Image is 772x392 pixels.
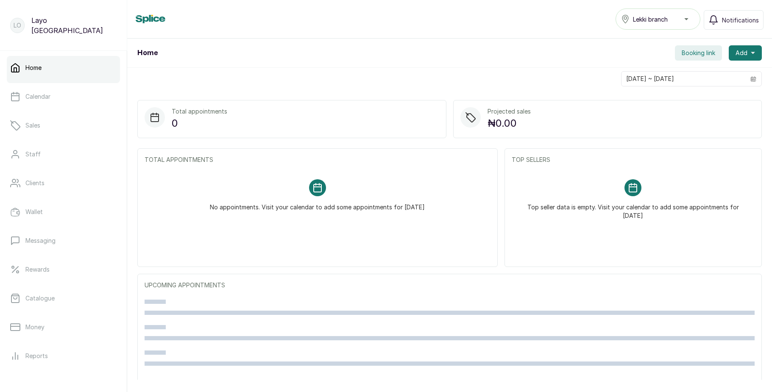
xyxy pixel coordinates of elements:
button: Booking link [675,45,722,61]
a: Staff [7,142,120,166]
a: Clients [7,171,120,195]
a: Calendar [7,85,120,108]
a: Reports [7,344,120,368]
a: Catalogue [7,286,120,310]
button: Lekki branch [616,8,700,30]
p: Reports [25,352,48,360]
a: Rewards [7,258,120,281]
p: Rewards [25,265,50,274]
span: Lekki branch [633,15,668,24]
button: Add [729,45,762,61]
a: Home [7,56,120,80]
p: Money [25,323,45,331]
a: Sales [7,114,120,137]
button: Notifications [704,10,764,30]
p: Total appointments [172,107,227,116]
svg: calendar [750,76,756,82]
a: Money [7,315,120,339]
input: Select date [622,72,745,86]
p: Wallet [25,208,43,216]
span: Notifications [722,16,759,25]
h1: Home [137,48,158,58]
p: Clients [25,179,45,187]
p: Catalogue [25,294,55,303]
p: Sales [25,121,40,130]
p: Calendar [25,92,50,101]
p: Staff [25,150,41,158]
p: TOTAL APPOINTMENTS [145,156,491,164]
p: Home [25,64,42,72]
p: TOP SELLERS [512,156,755,164]
span: Add [736,49,747,57]
p: UPCOMING APPOINTMENTS [145,281,755,289]
p: Top seller data is empty. Visit your calendar to add some appointments for [DATE] [522,196,744,220]
p: Messaging [25,236,56,245]
a: Messaging [7,229,120,253]
span: Booking link [682,49,715,57]
a: Wallet [7,200,120,224]
p: LO [14,21,21,30]
p: Layo [GEOGRAPHIC_DATA] [31,15,117,36]
p: ₦0.00 [488,116,531,131]
p: No appointments. Visit your calendar to add some appointments for [DATE] [210,196,425,211]
p: 0 [172,116,227,131]
p: Projected sales [488,107,531,116]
